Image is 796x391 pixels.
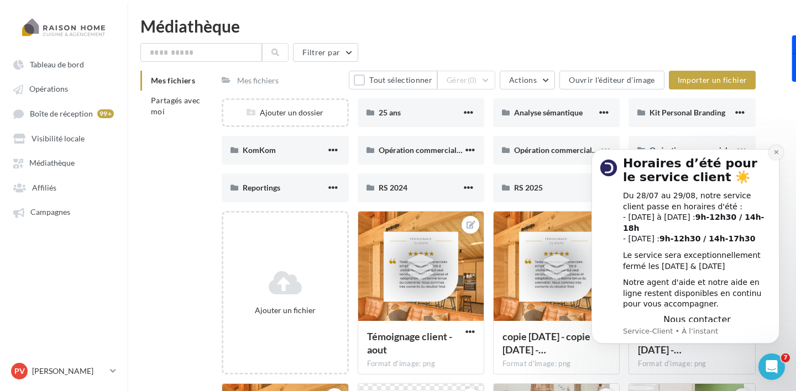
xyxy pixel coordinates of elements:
span: 25 ans [379,108,401,117]
span: Affiliés [32,183,56,192]
span: Kit Personal Branding [650,108,725,117]
a: Boîte de réception 99+ [7,103,121,124]
span: Partagés avec moi [151,96,201,116]
div: Ajouter un fichier [228,305,342,316]
span: Visibilité locale [32,134,85,143]
span: 7 [781,353,790,362]
div: Mots-clés [138,65,169,72]
span: Importer un fichier [678,75,747,84]
a: Opérations [7,78,121,98]
span: Mes fichiers [151,76,195,85]
span: Actions [509,75,537,84]
span: Médiathèque [29,158,75,168]
img: website_grey.svg [18,29,27,38]
div: 99+ [97,109,114,118]
span: Opérations [29,84,68,94]
button: Ouvrir l'éditeur d'image [559,71,664,89]
button: Actions [500,71,555,89]
span: Témoignage client - aout [367,330,452,356]
div: Domaine: [DOMAIN_NAME] [29,29,125,38]
div: Médiathèque [140,18,783,34]
span: Campagnes [30,208,70,217]
span: Reportings [243,183,280,192]
img: logo_orange.svg [18,18,27,27]
button: Filtrer par [293,43,358,62]
span: RS 2025 [514,183,543,192]
button: Gérer(0) [437,71,495,89]
span: Opération commerciale rentrée 2024 [514,145,642,155]
div: v 4.0.24 [31,18,54,27]
a: Médiathèque [7,152,121,172]
button: Tout sélectionner [349,71,437,89]
a: Affiliés [7,177,121,197]
span: KomKom [243,145,276,155]
span: RS 2024 [379,183,407,192]
span: Boîte de réception [30,109,93,118]
span: PV [14,366,25,377]
span: Opération commerciale octobre [379,145,489,155]
a: Tableau de bord [7,54,121,74]
div: Format d'image: png [638,359,746,369]
span: Analyse sémantique [514,108,583,117]
iframe: Intercom notifications message [575,141,796,361]
span: (0) [468,76,477,84]
div: Format d'image: png [367,359,475,369]
div: Format d'image: png [502,359,610,369]
span: copie 25-07-2025 - copie 25-07-2025 - copie 18-07-2025 - Témoignage client [502,330,590,356]
a: PV [PERSON_NAME] [9,361,118,382]
div: Ajouter un dossier [223,107,347,118]
p: [PERSON_NAME] [32,366,106,377]
div: Mes fichiers [237,75,279,86]
iframe: Intercom live chat [758,353,785,380]
a: Campagnes [7,202,121,221]
img: tab_keywords_by_traffic_grey.svg [125,64,134,73]
button: Importer un fichier [669,71,756,89]
img: tab_domain_overview_orange.svg [45,64,54,73]
div: Domaine [57,65,85,72]
span: Tableau de bord [30,60,84,69]
a: Visibilité locale [7,128,121,148]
